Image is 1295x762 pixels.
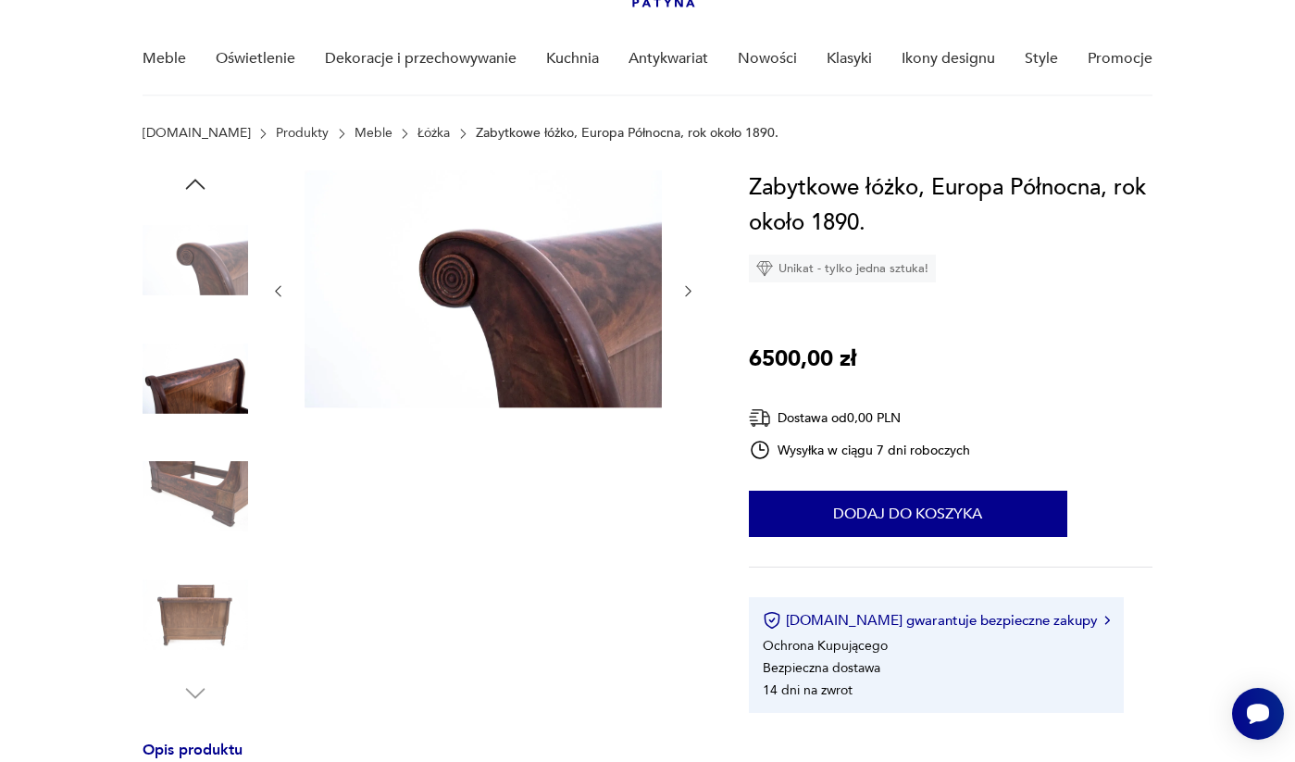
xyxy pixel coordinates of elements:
[143,326,248,431] img: Zdjęcie produktu Zabytkowe łóżko, Europa Północna, rok około 1890.
[749,255,936,282] div: Unikat - tylko jedna sztuka!
[276,126,329,141] a: Produkty
[827,23,872,94] a: Klasyki
[763,611,781,630] img: Ikona certyfikatu
[546,23,599,94] a: Kuchnia
[143,126,251,141] a: [DOMAIN_NAME]
[476,126,778,141] p: Zabytkowe łóżko, Europa Północna, rok około 1890.
[763,637,888,655] li: Ochrona Kupującego
[629,23,708,94] a: Antykwariat
[216,23,295,94] a: Oświetlenie
[143,23,186,94] a: Meble
[738,23,797,94] a: Nowości
[749,170,1153,241] h1: Zabytkowe łóżko, Europa Północna, rok około 1890.
[143,207,248,313] img: Zdjęcie produktu Zabytkowe łóżko, Europa Północna, rok około 1890.
[143,443,248,549] img: Zdjęcie produktu Zabytkowe łóżko, Europa Północna, rok około 1890.
[143,562,248,668] img: Zdjęcie produktu Zabytkowe łóżko, Europa Północna, rok około 1890.
[1232,688,1284,740] iframe: Smartsupp widget button
[325,23,517,94] a: Dekoracje i przechowywanie
[902,23,995,94] a: Ikony designu
[756,260,773,277] img: Ikona diamentu
[763,659,880,677] li: Bezpieczna dostawa
[1025,23,1058,94] a: Style
[355,126,392,141] a: Meble
[749,491,1067,537] button: Dodaj do koszyka
[749,439,971,461] div: Wysyłka w ciągu 7 dni roboczych
[763,681,853,699] li: 14 dni na zwrot
[417,126,450,141] a: Łóżka
[749,406,771,430] img: Ikona dostawy
[305,170,662,408] img: Zdjęcie produktu Zabytkowe łóżko, Europa Północna, rok około 1890.
[763,611,1110,630] button: [DOMAIN_NAME] gwarantuje bezpieczne zakupy
[749,406,971,430] div: Dostawa od 0,00 PLN
[749,342,856,377] p: 6500,00 zł
[1088,23,1152,94] a: Promocje
[1104,616,1110,625] img: Ikona strzałki w prawo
